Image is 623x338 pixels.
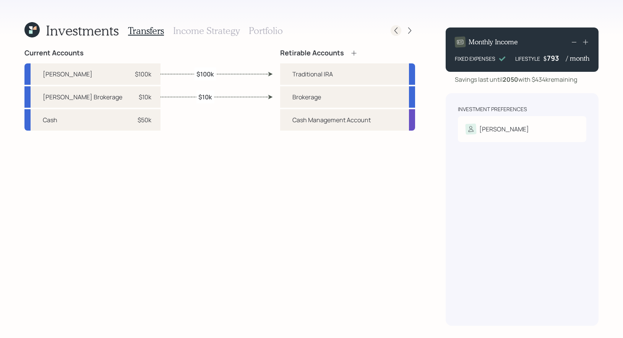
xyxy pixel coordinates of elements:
div: 793 [547,53,566,63]
h4: $ [543,54,547,63]
h4: Current Accounts [24,49,84,57]
h4: Monthly Income [469,38,518,46]
div: Savings last until with $434k remaining [455,75,577,84]
div: $10k [139,92,151,102]
div: LIFESTYLE [515,55,540,63]
div: $50k [138,115,151,125]
label: $10k [198,92,212,101]
h3: Portfolio [249,25,283,36]
label: $100k [196,70,214,78]
div: [PERSON_NAME] Brokerage [43,92,122,102]
div: Cash Management Account [292,115,371,125]
div: Cash [43,115,57,125]
div: [PERSON_NAME] [43,70,92,79]
h3: Income Strategy [173,25,240,36]
h4: Retirable Accounts [280,49,344,57]
h3: Transfers [128,25,164,36]
b: 2050 [503,75,518,84]
div: Brokerage [292,92,321,102]
div: $100k [135,70,151,79]
h1: Investments [46,22,119,39]
div: Investment Preferences [458,105,527,113]
div: Traditional IRA [292,70,333,79]
h4: / month [566,54,589,63]
div: FIXED EXPENSES [455,55,495,63]
div: [PERSON_NAME] [479,125,529,134]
